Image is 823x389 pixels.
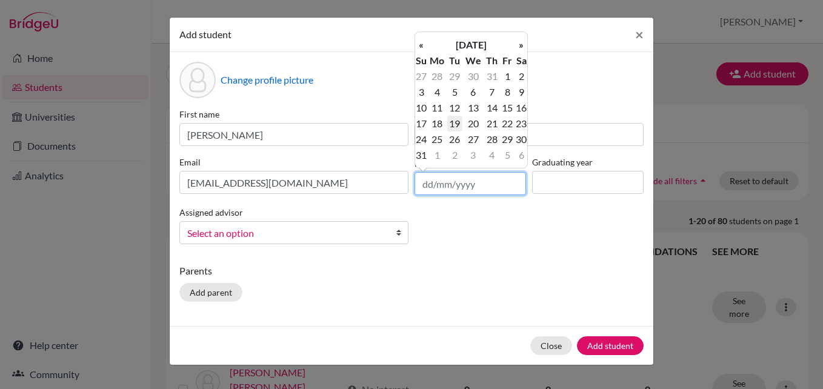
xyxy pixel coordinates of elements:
td: 13 [462,100,484,116]
td: 28 [427,68,447,84]
td: 9 [515,84,527,100]
td: 18 [427,116,447,131]
th: Sa [515,53,527,68]
td: 22 [500,116,515,131]
span: × [635,25,644,43]
button: Add student [577,336,644,355]
th: Fr [500,53,515,68]
td: 27 [415,68,427,84]
td: 7 [484,84,499,100]
label: Email [179,156,408,168]
th: Tu [447,53,462,68]
td: 29 [447,68,462,84]
td: 11 [427,100,447,116]
label: Graduating year [532,156,644,168]
label: First name [179,108,408,121]
td: 26 [447,131,462,147]
td: 20 [462,116,484,131]
td: 1 [500,68,515,84]
td: 23 [515,116,527,131]
td: 4 [427,84,447,100]
td: 16 [515,100,527,116]
td: 15 [500,100,515,116]
td: 2 [515,68,527,84]
td: 4 [484,147,499,163]
button: Close [625,18,653,52]
th: Su [415,53,427,68]
td: 5 [500,147,515,163]
button: Close [530,336,572,355]
td: 19 [447,116,462,131]
td: 31 [484,68,499,84]
td: 6 [462,84,484,100]
button: Add parent [179,283,242,302]
th: « [415,37,427,53]
td: 28 [484,131,499,147]
th: Th [484,53,499,68]
td: 3 [462,147,484,163]
td: 5 [447,84,462,100]
td: 21 [484,116,499,131]
td: 29 [500,131,515,147]
td: 31 [415,147,427,163]
td: 1 [427,147,447,163]
td: 24 [415,131,427,147]
td: 27 [462,131,484,147]
label: Assigned advisor [179,206,243,219]
td: 25 [427,131,447,147]
td: 30 [515,131,527,147]
span: Add student [179,28,232,40]
td: 30 [462,68,484,84]
div: Profile picture [179,62,216,98]
th: » [515,37,527,53]
label: Surname [415,108,644,121]
td: 10 [415,100,427,116]
td: 3 [415,84,427,100]
td: 14 [484,100,499,116]
td: 17 [415,116,427,131]
td: 6 [515,147,527,163]
p: Parents [179,264,644,278]
td: 8 [500,84,515,100]
td: 2 [447,147,462,163]
span: Select an option [187,225,385,241]
th: We [462,53,484,68]
input: dd/mm/yyyy [415,172,526,195]
th: [DATE] [427,37,515,53]
th: Mo [427,53,447,68]
td: 12 [447,100,462,116]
